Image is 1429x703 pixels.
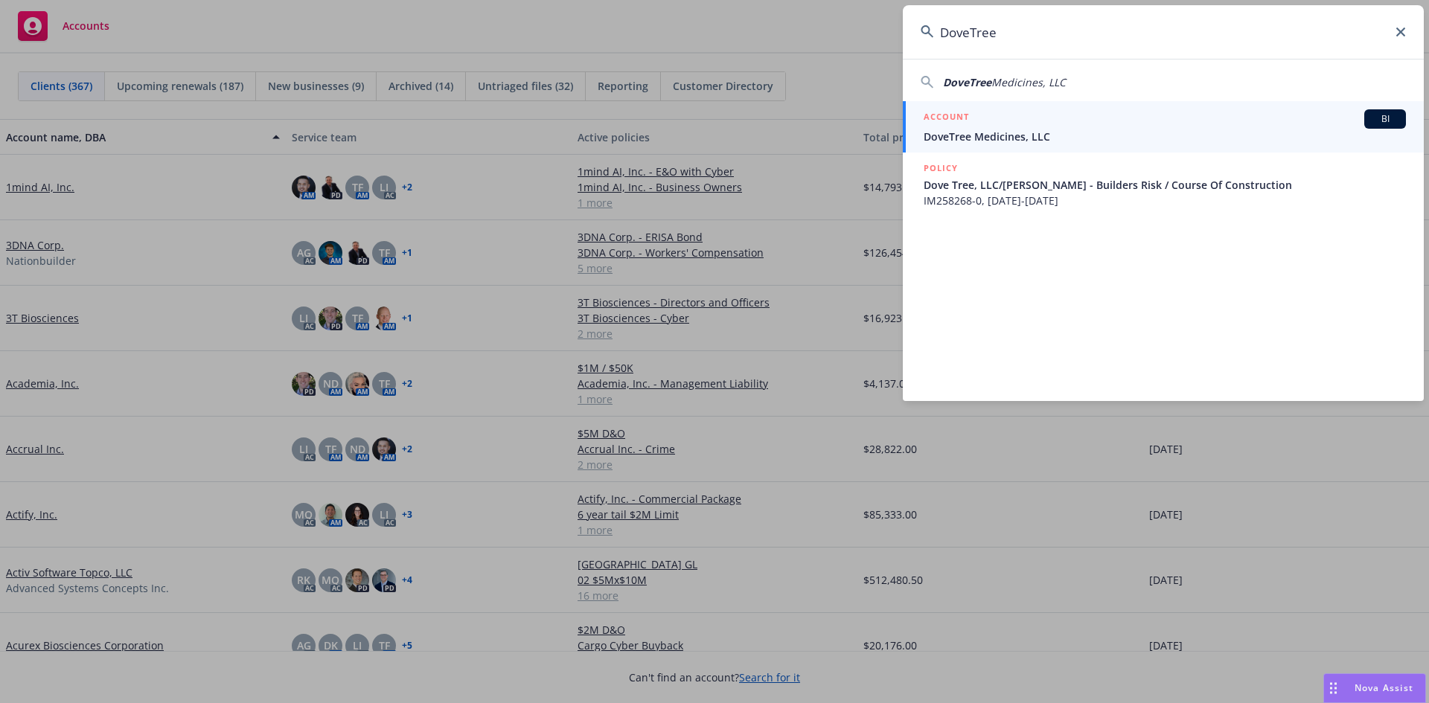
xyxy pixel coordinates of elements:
button: Nova Assist [1323,673,1426,703]
span: IM258268-0, [DATE]-[DATE] [924,193,1406,208]
a: ACCOUNTBIDoveTree Medicines, LLC [903,101,1424,153]
span: BI [1370,112,1400,126]
h5: POLICY [924,161,958,176]
div: Drag to move [1324,674,1343,702]
h5: ACCOUNT [924,109,969,127]
input: Search... [903,5,1424,59]
a: POLICYDove Tree, LLC/[PERSON_NAME] - Builders Risk / Course Of ConstructionIM258268-0, [DATE]-[DATE] [903,153,1424,216]
span: Nova Assist [1355,681,1413,694]
span: Dove Tree, LLC/[PERSON_NAME] - Builders Risk / Course Of Construction [924,177,1406,193]
span: DoveTree [943,75,991,89]
span: DoveTree Medicines, LLC [924,129,1406,144]
span: Medicines, LLC [991,75,1066,89]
